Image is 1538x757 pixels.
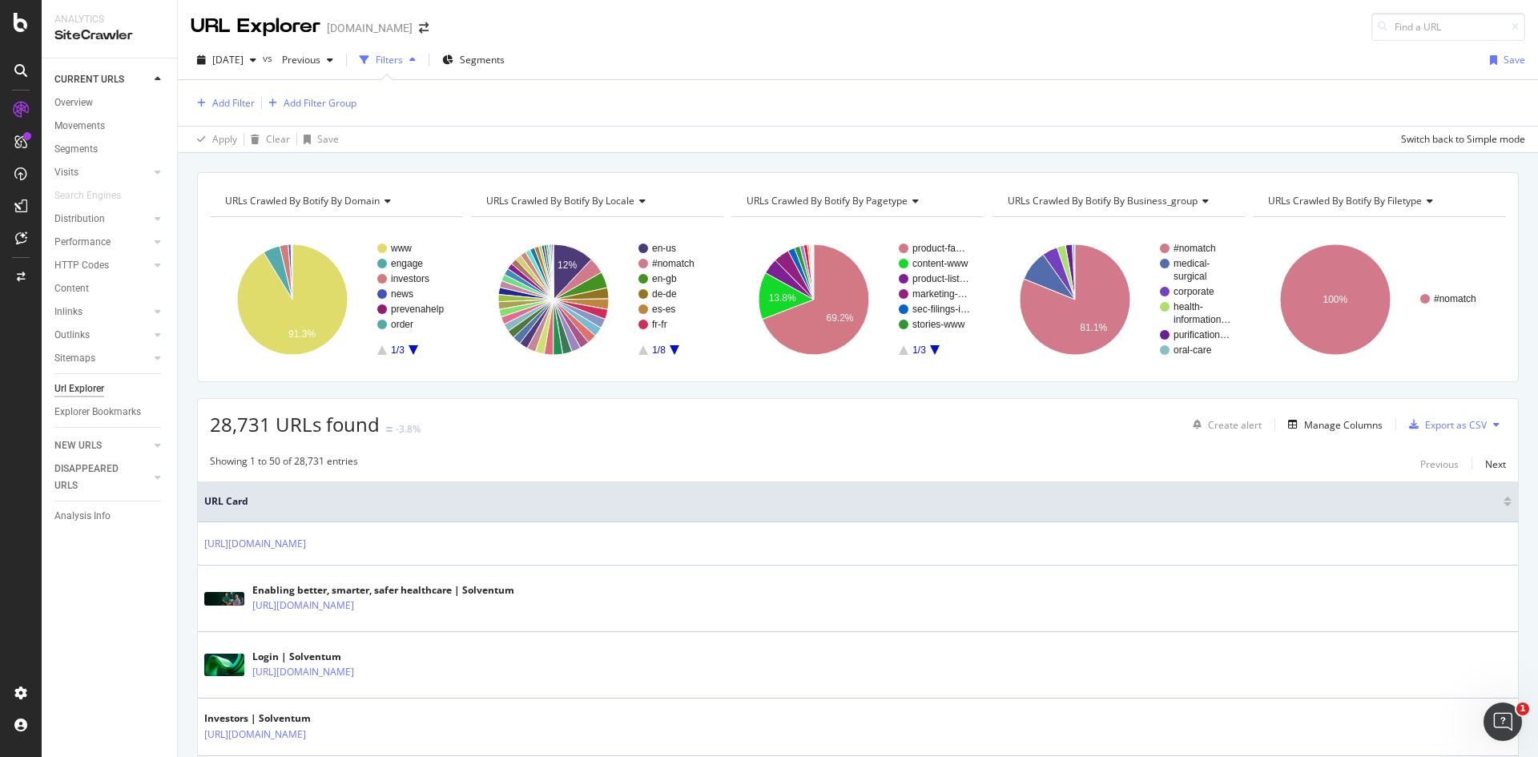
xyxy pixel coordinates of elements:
[54,95,93,111] div: Overview
[1420,454,1459,473] button: Previous
[54,118,166,135] a: Movements
[54,71,124,88] div: CURRENT URLS
[54,280,89,297] div: Content
[204,536,306,552] a: [URL][DOMAIN_NAME]
[391,319,413,330] text: order
[1174,314,1230,325] text: information…
[912,319,965,330] text: stories-www
[652,258,695,269] text: #nomatch
[54,350,95,367] div: Sitemaps
[252,650,424,664] div: Login | Solventum
[276,53,320,66] span: Previous
[54,13,164,26] div: Analytics
[204,592,244,606] img: main image
[769,292,796,304] text: 13.8%
[1080,322,1107,333] text: 81.1%
[288,328,316,340] text: 91.3%
[191,47,263,73] button: [DATE]
[652,243,676,254] text: en-us
[743,188,970,214] h4: URLs Crawled By Botify By pagetype
[1174,344,1212,356] text: oral-care
[1174,286,1214,297] text: corporate
[210,454,358,473] div: Showing 1 to 50 of 28,731 entries
[54,257,150,274] a: HTTP Codes
[1265,188,1492,214] h4: URLs Crawled By Botify By filetype
[54,26,164,45] div: SiteCrawler
[54,187,121,204] div: Search Engines
[390,243,412,254] text: www
[212,53,244,66] span: 2025 Sep. 29th
[391,344,405,356] text: 1/3
[1504,53,1525,66] div: Save
[1186,412,1262,437] button: Create alert
[266,132,290,146] div: Clear
[747,194,908,207] span: URLs Crawled By Botify By pagetype
[54,404,166,421] a: Explorer Bookmarks
[297,127,339,152] button: Save
[54,95,166,111] a: Overview
[191,127,237,152] button: Apply
[54,71,150,88] a: CURRENT URLS
[1174,329,1230,340] text: purification…
[191,13,320,40] div: URL Explorer
[460,53,505,66] span: Segments
[54,280,166,297] a: Content
[992,230,1243,369] svg: A chart.
[54,257,109,274] div: HTTP Codes
[210,411,380,437] span: 28,731 URLs found
[1371,13,1525,41] input: Find a URL
[471,230,722,369] div: A chart.
[483,188,710,214] h4: URLs Crawled By Botify By locale
[54,141,166,158] a: Segments
[652,344,666,356] text: 1/8
[391,288,413,300] text: news
[1420,457,1459,471] div: Previous
[912,258,968,269] text: content-www
[731,230,982,369] svg: A chart.
[327,20,413,36] div: [DOMAIN_NAME]
[1434,293,1476,304] text: #nomatch
[54,437,102,454] div: NEW URLS
[54,211,150,228] a: Distribution
[204,711,376,726] div: Investors | Solventum
[912,243,965,254] text: product-fa…
[912,288,968,300] text: marketing-…
[1008,194,1198,207] span: URLs Crawled By Botify By business_group
[204,654,244,676] img: main image
[353,47,422,73] button: Filters
[1485,454,1506,473] button: Next
[54,118,105,135] div: Movements
[54,437,150,454] a: NEW URLS
[1403,412,1487,437] button: Export as CSV
[376,53,403,66] div: Filters
[54,508,166,525] a: Analysis Info
[54,234,111,251] div: Performance
[1208,418,1262,432] div: Create alert
[1485,457,1506,471] div: Next
[263,51,276,65] span: vs
[912,273,969,284] text: product-list…
[652,273,677,284] text: en-gb
[1174,243,1216,254] text: #nomatch
[1268,194,1422,207] span: URLs Crawled By Botify By filetype
[558,260,577,271] text: 12%
[276,47,340,73] button: Previous
[54,404,141,421] div: Explorer Bookmarks
[1282,415,1383,434] button: Manage Columns
[652,304,675,315] text: es-es
[391,304,444,315] text: prevenahelp
[1484,47,1525,73] button: Save
[54,461,135,494] div: DISAPPEARED URLS
[1174,258,1210,269] text: medical-
[54,304,150,320] a: Inlinks
[1253,230,1504,369] svg: A chart.
[1304,418,1383,432] div: Manage Columns
[1425,418,1487,432] div: Export as CSV
[54,187,137,204] a: Search Engines
[54,327,150,344] a: Outlinks
[54,508,111,525] div: Analysis Info
[1005,188,1231,214] h4: URLs Crawled By Botify By business_group
[391,258,423,269] text: engage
